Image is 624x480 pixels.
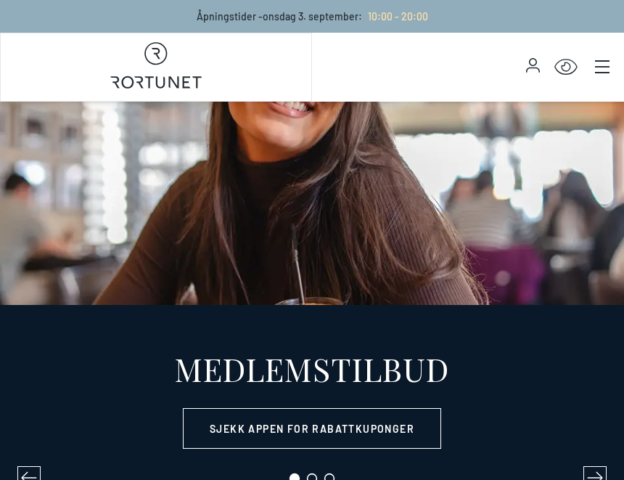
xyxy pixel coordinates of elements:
[183,408,441,449] a: Sjekk appen for rabattkuponger
[554,56,578,79] button: Open Accessibility Menu
[362,10,428,23] a: 10:00 - 20:00
[592,57,612,77] button: Main menu
[368,10,428,23] span: 10:00 - 20:00
[197,9,428,24] p: Åpningstider - onsdag 3. september :
[175,353,449,385] div: MEDLEMSTILBUD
